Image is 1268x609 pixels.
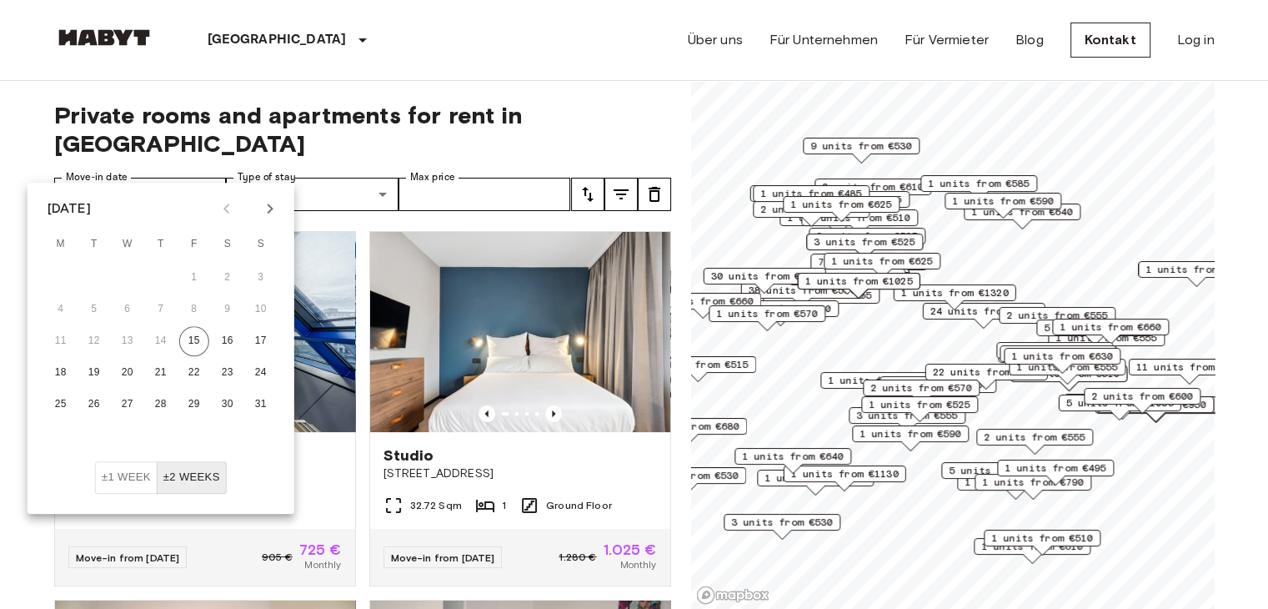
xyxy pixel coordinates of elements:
[809,210,910,225] span: 2 units from €510
[571,178,604,211] button: tune
[213,358,243,388] button: 23
[213,228,243,261] span: Saturday
[763,287,880,313] div: Map marker
[1091,389,1193,404] span: 2 units from €600
[179,326,209,356] button: 15
[869,397,970,412] span: 1 units from €525
[383,445,434,466] span: Studio
[1009,359,1125,385] div: Map marker
[1070,23,1150,58] a: Kontakt
[976,429,1093,455] div: Map marker
[753,185,870,211] div: Map marker
[801,209,918,235] div: Map marker
[688,30,743,50] a: Über uns
[652,294,754,309] span: 1 units from €660
[1011,349,1113,364] span: 1 units from €630
[48,199,91,219] div: [DATE]
[930,304,1037,319] span: 24 units from €530
[971,204,1073,219] span: 1 units from €640
[213,390,243,420] button: 30
[790,197,892,212] span: 1 units from €625
[870,380,972,395] span: 2 units from €570
[179,390,209,420] button: 29
[256,194,284,223] button: Next month
[1036,320,1153,345] div: Map marker
[949,463,1050,478] span: 5 units from €590
[814,179,931,204] div: Map marker
[1097,396,1214,422] div: Map marker
[753,201,870,227] div: Map marker
[1060,320,1161,335] span: 1 units from €660
[696,586,769,605] a: Mapbox logo
[369,231,671,586] a: Marketing picture of unit DE-01-481-006-01Previous imagePrevious imageStudio[STREET_ADDRESS]32.72...
[803,138,920,164] div: Map marker
[146,358,176,388] button: 21
[637,468,739,483] span: 4 units from €530
[810,138,912,154] span: 9 units from €530
[749,185,872,211] div: Map marker
[810,254,927,279] div: Map marker
[213,326,243,356] button: 16
[849,407,965,433] div: Map marker
[54,101,671,158] span: Private rooms and apartments for rent in [GEOGRAPHIC_DATA]
[984,530,1100,556] div: Map marker
[146,390,176,420] button: 28
[1105,397,1206,412] span: 6 units from €950
[1058,395,1180,420] div: Map marker
[66,170,128,184] label: Move-in date
[922,303,1045,329] div: Map marker
[722,300,839,326] div: Map marker
[1006,308,1108,323] span: 2 units from €555
[900,285,1008,300] span: 1 units from €1320
[1004,343,1105,358] span: 1 units from €645
[828,373,930,388] span: 1 units from €725
[1010,365,1127,391] div: Map marker
[383,466,657,482] span: [STREET_ADDRESS]
[559,550,596,565] span: 1.280 €
[974,538,1090,564] div: Map marker
[603,542,656,557] span: 1.025 €
[1052,319,1169,345] div: Map marker
[814,234,915,249] span: 3 units from €525
[941,462,1058,488] div: Map marker
[760,186,862,201] span: 1 units from €485
[262,550,293,565] span: 905 €
[793,191,910,217] div: Map marker
[806,234,923,259] div: Map marker
[920,175,1037,201] div: Map marker
[179,358,209,388] button: 22
[804,274,912,289] span: 1 units from €1025
[46,358,76,388] button: 18
[619,557,656,572] span: Monthly
[1044,320,1145,335] span: 5 units from €660
[818,254,920,269] span: 7 units from €585
[113,358,143,388] button: 20
[46,390,76,420] button: 25
[928,176,1030,191] span: 1 units from €585
[1064,394,1180,420] div: Map marker
[179,228,209,261] span: Friday
[982,475,1084,490] span: 1 units from €790
[822,179,924,194] span: 2 units from €610
[370,232,670,432] img: Marketing picture of unit DE-01-481-006-01
[246,358,276,388] button: 24
[999,307,1115,333] div: Map marker
[630,418,747,444] div: Map marker
[1128,359,1250,385] div: Map marker
[146,228,176,261] span: Thursday
[238,170,296,184] label: Type of stay
[783,466,905,491] div: Map marker
[246,228,276,261] span: Sunday
[113,390,143,420] button: 27
[638,419,739,434] span: 1 units from €680
[479,405,495,422] button: Previous image
[952,194,1054,209] span: 1 units from €590
[1004,348,1120,374] div: Map marker
[729,301,831,316] span: 2 units from €690
[46,228,76,261] span: Monday
[79,390,109,420] button: 26
[1005,461,1106,476] span: 1 units from €495
[638,178,671,211] button: tune
[644,293,761,319] div: Map marker
[502,498,506,513] span: 1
